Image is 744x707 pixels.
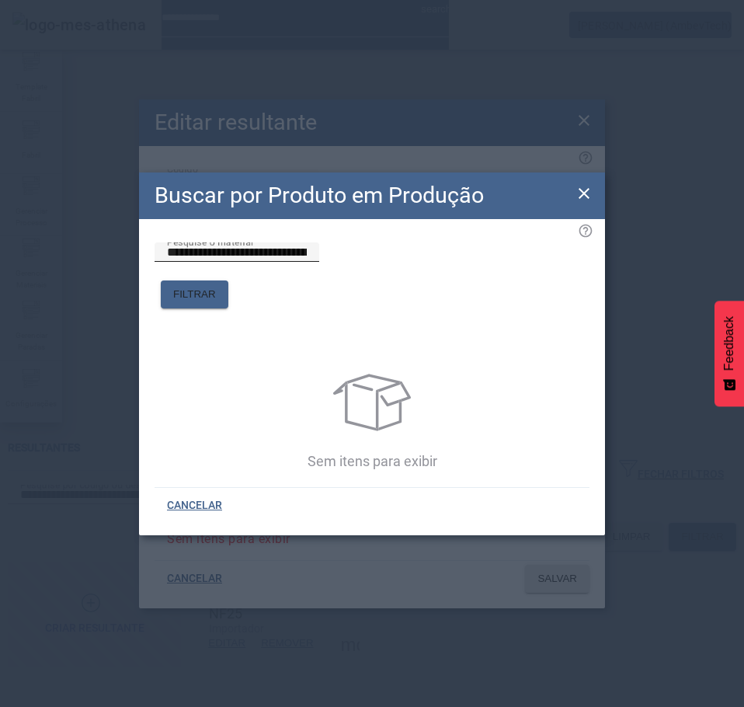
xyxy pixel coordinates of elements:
[155,179,484,212] h2: Buscar por Produto em Produção
[714,301,744,406] button: Feedback - Mostrar pesquisa
[167,236,253,247] mat-label: Pesquise o material
[722,316,736,371] span: Feedback
[161,280,228,308] button: FILTRAR
[158,451,586,472] p: Sem itens para exibir
[173,287,216,302] span: FILTRAR
[167,498,222,514] span: CANCELAR
[155,492,235,520] button: CANCELAR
